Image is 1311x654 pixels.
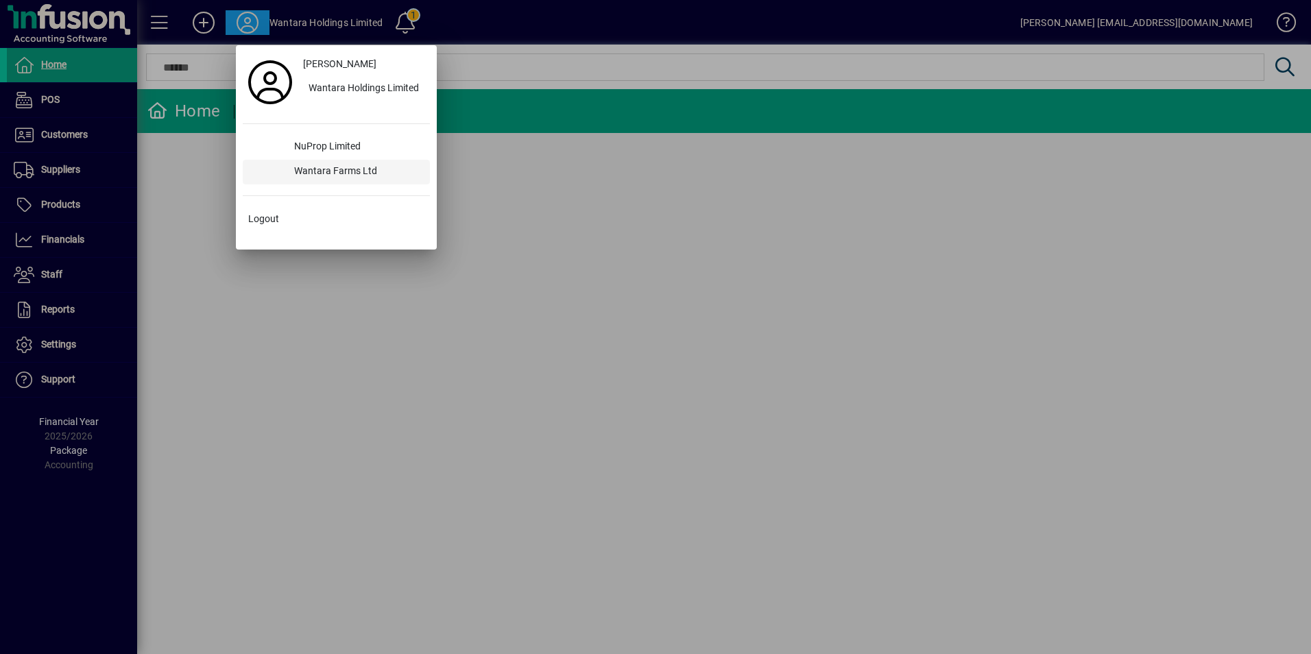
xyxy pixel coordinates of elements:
span: [PERSON_NAME] [303,57,376,71]
button: Wantara Holdings Limited [298,77,430,101]
span: Logout [248,212,279,226]
button: Wantara Farms Ltd [243,160,430,184]
a: Profile [243,70,298,95]
a: [PERSON_NAME] [298,52,430,77]
button: NuProp Limited [243,135,430,160]
button: Logout [243,207,430,232]
div: Wantara Farms Ltd [283,160,430,184]
div: NuProp Limited [283,135,430,160]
